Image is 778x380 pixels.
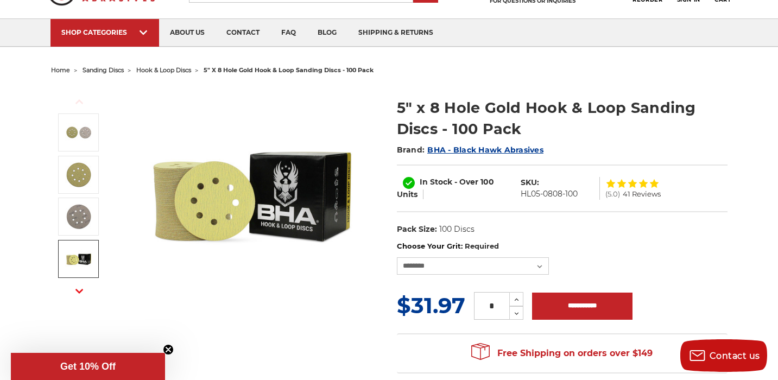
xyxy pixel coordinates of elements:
img: 5 inch 8 hole gold velcro disc stack [65,119,92,146]
img: velcro backed 8 hole sanding disc [65,203,92,230]
a: sanding discs [83,66,124,74]
a: BHA - Black Hawk Abrasives [427,145,543,155]
img: 5 inch hook & loop disc 8 VAC Hole [65,161,92,188]
div: Get 10% OffClose teaser [11,353,165,380]
a: blog [307,19,347,47]
img: 5 in x 8 hole gold hook and loop sanding disc pack [65,245,92,273]
span: Units [397,189,418,199]
div: SHOP CATEGORIES [61,28,148,36]
button: Next [66,280,92,303]
span: Brand: [397,145,425,155]
span: Get 10% Off [60,361,116,372]
a: hook & loop discs [136,66,191,74]
span: 100 [480,177,494,187]
a: shipping & returns [347,19,444,47]
span: - Over [454,177,478,187]
label: Choose Your Grit: [397,241,728,252]
a: home [51,66,70,74]
span: 41 Reviews [623,191,661,198]
small: Required [465,242,499,250]
a: about us [159,19,216,47]
span: Free Shipping on orders over $149 [471,343,653,364]
button: Contact us [680,339,767,372]
button: Close teaser [163,344,174,355]
button: Previous [66,90,92,113]
span: $31.97 [397,292,465,319]
dd: HL05-0808-100 [521,188,578,200]
span: In Stock [420,177,452,187]
dt: SKU: [521,177,539,188]
a: contact [216,19,270,47]
dd: 100 Discs [439,224,475,235]
span: Contact us [710,351,760,361]
h1: 5" x 8 Hole Gold Hook & Loop Sanding Discs - 100 Pack [397,97,728,140]
span: (5.0) [605,191,620,198]
dt: Pack Size: [397,224,437,235]
a: faq [270,19,307,47]
span: 5" x 8 hole gold hook & loop sanding discs - 100 pack [204,66,374,74]
img: 5 inch 8 hole gold velcro disc stack [144,86,361,303]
